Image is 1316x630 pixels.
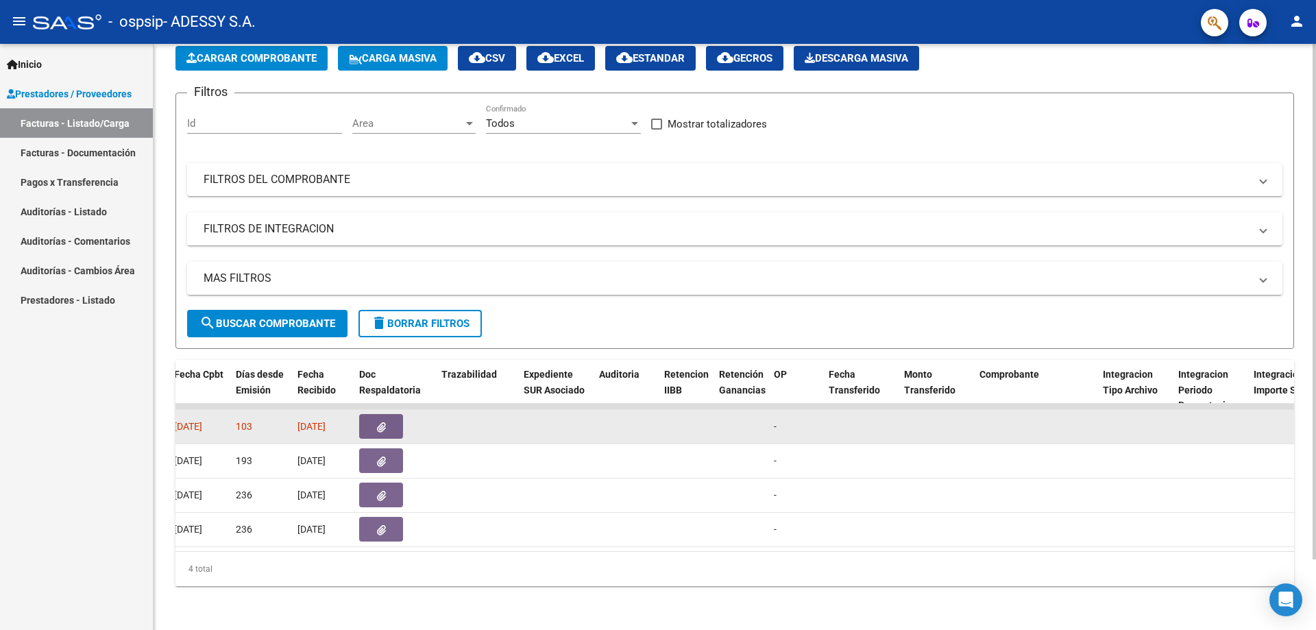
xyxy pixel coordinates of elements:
span: Días desde Emisión [236,369,284,396]
span: Buscar Comprobante [199,317,335,330]
span: Inicio [7,57,42,72]
button: Gecros [706,46,783,71]
span: - ADESSY S.A. [163,7,256,37]
datatable-header-cell: Doc Respaldatoria [354,360,436,420]
mat-icon: delete [371,315,387,331]
button: Estandar [605,46,696,71]
datatable-header-cell: Retención Ganancias [714,360,768,420]
button: Cargar Comprobante [175,46,328,71]
span: [DATE] [297,524,326,535]
datatable-header-cell: Fecha Transferido [823,360,899,420]
datatable-header-cell: Expediente SUR Asociado [518,360,594,420]
span: Area [352,117,463,130]
mat-panel-title: FILTROS DEL COMPROBANTE [204,172,1250,187]
span: - ospsip [108,7,163,37]
span: [DATE] [297,421,326,432]
span: - [774,421,777,432]
datatable-header-cell: Retencion IIBB [659,360,714,420]
span: Borrar Filtros [371,317,470,330]
mat-icon: cloud_download [537,49,554,66]
span: 193 [236,455,252,466]
span: EXCEL [537,52,584,64]
span: [DATE] [297,489,326,500]
button: Buscar Comprobante [187,310,348,337]
span: Fecha Recibido [297,369,336,396]
button: Carga Masiva [338,46,448,71]
span: Integracion Tipo Archivo [1103,369,1158,396]
mat-panel-title: MAS FILTROS [204,271,1250,286]
datatable-header-cell: Auditoria [594,360,659,420]
mat-icon: menu [11,13,27,29]
span: [DATE] [174,421,202,432]
span: Fecha Cpbt [174,369,223,380]
span: Cargar Comprobante [186,52,317,64]
span: OP [774,369,787,380]
span: Mostrar totalizadores [668,116,767,132]
datatable-header-cell: Fecha Cpbt [169,360,230,420]
span: Comprobante [979,369,1039,380]
datatable-header-cell: Monto Transferido [899,360,974,420]
span: 236 [236,489,252,500]
span: [DATE] [174,489,202,500]
span: Auditoria [599,369,639,380]
span: Retención Ganancias [719,369,766,396]
span: Trazabilidad [441,369,497,380]
mat-panel-title: FILTROS DE INTEGRACION [204,221,1250,237]
div: Open Intercom Messenger [1269,583,1302,616]
mat-icon: cloud_download [616,49,633,66]
span: [DATE] [174,524,202,535]
span: 236 [236,524,252,535]
button: EXCEL [526,46,595,71]
span: CSV [469,52,505,64]
span: Descarga Masiva [805,52,908,64]
mat-icon: person [1289,13,1305,29]
datatable-header-cell: Comprobante [974,360,1097,420]
mat-expansion-panel-header: FILTROS DE INTEGRACION [187,213,1282,245]
button: CSV [458,46,516,71]
span: Retencion IIBB [664,369,709,396]
span: Prestadores / Proveedores [7,86,132,101]
mat-icon: search [199,315,216,331]
span: Carga Masiva [349,52,437,64]
button: Descarga Masiva [794,46,919,71]
app-download-masive: Descarga masiva de comprobantes (adjuntos) [794,46,919,71]
span: - [774,489,777,500]
span: Estandar [616,52,685,64]
span: Integracion Importe Sol. [1254,369,1307,396]
span: Fecha Transferido [829,369,880,396]
span: - [774,455,777,466]
h3: Filtros [187,82,234,101]
span: [DATE] [174,455,202,466]
span: Expediente SUR Asociado [524,369,585,396]
span: Monto Transferido [904,369,955,396]
span: [DATE] [297,455,326,466]
span: Gecros [717,52,772,64]
datatable-header-cell: Trazabilidad [436,360,518,420]
span: Integracion Periodo Presentacion [1178,369,1236,411]
mat-expansion-panel-header: MAS FILTROS [187,262,1282,295]
mat-icon: cloud_download [469,49,485,66]
datatable-header-cell: Días desde Emisión [230,360,292,420]
span: - [774,524,777,535]
span: Doc Respaldatoria [359,369,421,396]
mat-expansion-panel-header: FILTROS DEL COMPROBANTE [187,163,1282,196]
button: Borrar Filtros [358,310,482,337]
datatable-header-cell: Integracion Periodo Presentacion [1173,360,1248,420]
datatable-header-cell: Integracion Tipo Archivo [1097,360,1173,420]
span: Todos [486,117,515,130]
datatable-header-cell: Fecha Recibido [292,360,354,420]
div: 4 total [175,552,1294,586]
datatable-header-cell: OP [768,360,823,420]
mat-icon: cloud_download [717,49,733,66]
span: 103 [236,421,252,432]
